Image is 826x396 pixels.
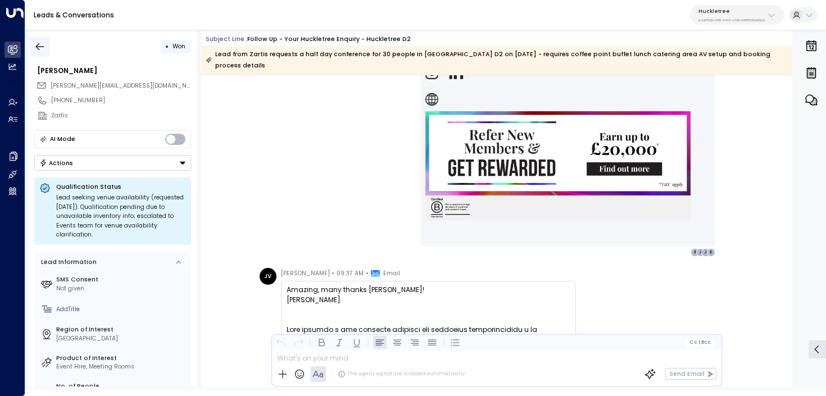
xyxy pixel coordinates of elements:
[260,268,276,285] div: JV
[292,335,305,349] button: Redo
[383,268,400,279] span: Email
[50,134,75,145] div: AI Mode
[686,338,714,346] button: Cc|Bcc
[51,81,191,90] span: jose@zartis.com
[691,248,700,257] div: E
[337,268,364,279] span: 09:37 AM
[707,248,716,257] div: E
[366,268,369,279] span: •
[38,258,97,267] div: Lead Information
[56,382,188,391] label: No. of People
[56,305,188,314] div: AddTitle
[425,111,691,220] img: https://www.huckletree.com/refer-someone
[56,325,188,334] label: Region of Interest
[690,5,784,25] button: Huckletreeb7af8320-f128-4349-a726-f388528d82b5
[56,362,188,371] div: Event Hire, Meeting Rooms
[56,354,188,363] label: Product of Interest
[56,183,186,191] p: Qualification Status
[173,42,185,51] span: Won
[689,339,711,345] span: Cc Bcc
[698,18,765,22] p: b7af8320-f128-4349-a726-f388528d82b5
[37,66,191,76] div: [PERSON_NAME]
[165,39,169,54] div: •
[56,193,186,240] div: Lead seeking venue availability (requested [DATE]). Qualification pending due to unavailable inve...
[34,10,114,20] a: Leads & Conversations
[51,96,191,105] div: [PHONE_NUMBER]
[56,334,188,343] div: [GEOGRAPHIC_DATA]
[281,268,330,279] span: [PERSON_NAME]
[698,8,765,15] p: Huckletree
[39,159,74,167] div: Actions
[56,275,188,284] label: SMS Consent
[274,335,288,349] button: Undo
[696,248,705,257] div: J
[338,370,465,378] div: The agent signature is added automatically
[51,81,201,90] span: [PERSON_NAME][EMAIL_ADDRESS][DOMAIN_NAME]
[247,35,411,44] div: Follow up - Your Huckletree Enquiry - Huckletree D2
[56,284,188,293] div: Not given
[51,111,191,120] div: Zartis
[287,285,570,305] div: Amazing, many thanks [PERSON_NAME]!
[287,295,570,305] div: [PERSON_NAME]
[34,155,191,171] div: Button group with a nested menu
[332,268,334,279] span: •
[698,339,700,345] span: |
[206,49,787,71] div: Lead from Zartis requests a half day conference for 30 people in [GEOGRAPHIC_DATA] D2 on [DATE] -...
[701,248,710,257] div: J
[34,155,191,171] button: Actions
[206,35,246,43] span: Subject Line:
